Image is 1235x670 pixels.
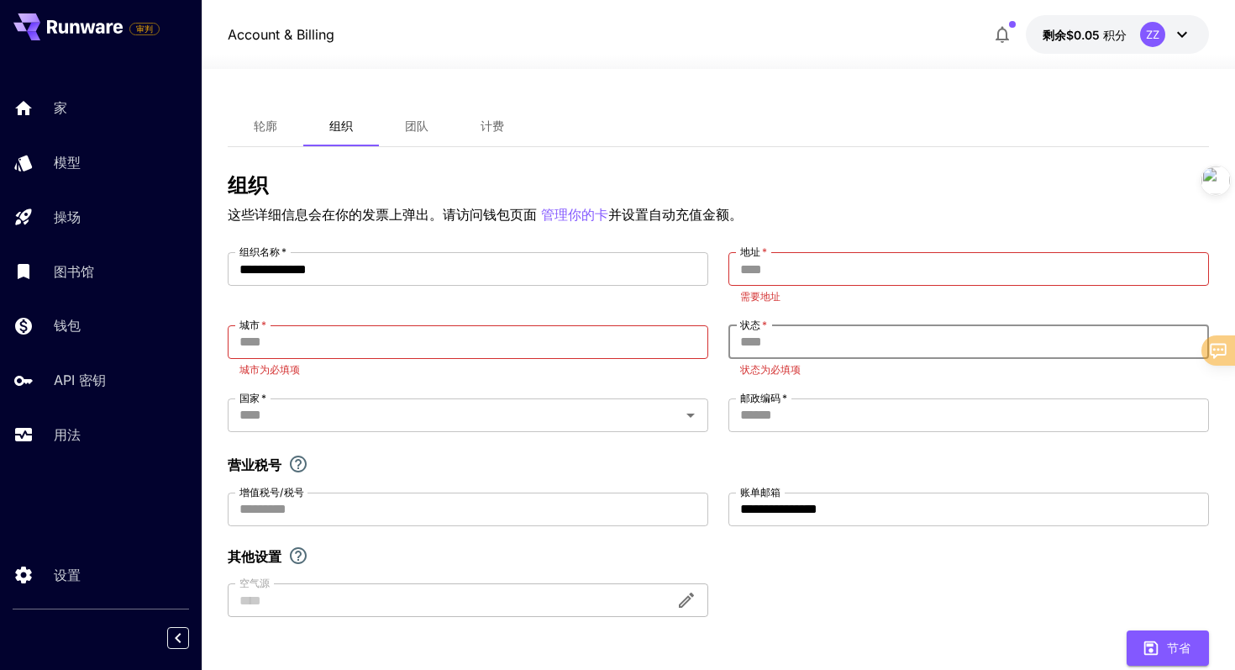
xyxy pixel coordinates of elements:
[329,119,353,133] font: 组织
[54,154,81,171] font: 模型
[239,319,260,331] font: 城市
[54,426,81,443] font: 用法
[129,18,160,39] span: 添加您的支付卡以启用完整的平台功能。
[481,119,504,133] font: 计费
[54,317,81,334] font: 钱包
[405,119,428,133] font: 团队
[740,363,801,376] font: 状态为必填项
[288,546,308,566] svg: 探索其他自定义设置
[541,204,608,225] button: 管理你的卡
[136,24,153,34] font: 审判
[239,245,280,258] font: 组织名称
[541,206,608,223] font: 管理你的卡
[167,627,189,649] button: 折叠侧边栏
[54,567,81,583] font: 设置
[1103,28,1127,42] font: 积分
[1127,630,1209,665] button: 节省
[54,99,67,116] font: 家
[1043,28,1100,42] font: 剩余$0.05
[1043,26,1127,44] div: 0.05 美元
[740,245,760,258] font: 地址
[1167,641,1190,655] font: 节省
[228,24,334,45] nav: 面包屑
[679,404,702,427] button: 打开
[254,119,277,133] font: 轮廓
[239,363,300,376] font: 城市为必填项
[54,208,81,225] font: 操场
[740,485,780,498] font: 账单邮箱
[1146,28,1159,41] font: ZZ
[1026,15,1209,54] button: 0.05 美元ZZ
[228,548,281,565] font: 其他设置
[54,372,106,388] font: API 密钥
[239,485,304,498] font: 增值税号/税号
[740,319,760,331] font: 状态
[608,206,743,223] font: 并设置自动充值金额。
[239,392,260,404] font: 国家
[228,24,334,45] a: Account & Billing
[740,392,780,404] font: 邮政编码
[228,173,268,198] font: 组织
[239,577,270,589] font: 空气源
[288,454,308,474] svg: 如果您是营业税登记人，请在此处输入您的营业税 ID。
[54,263,94,280] font: 图书馆
[228,456,281,473] font: 营业税号
[180,623,202,653] div: 折叠侧边栏
[740,290,780,303] font: 需要地址
[228,206,537,223] font: 这些详细信息会在你的发票上弹出。请访问钱包页面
